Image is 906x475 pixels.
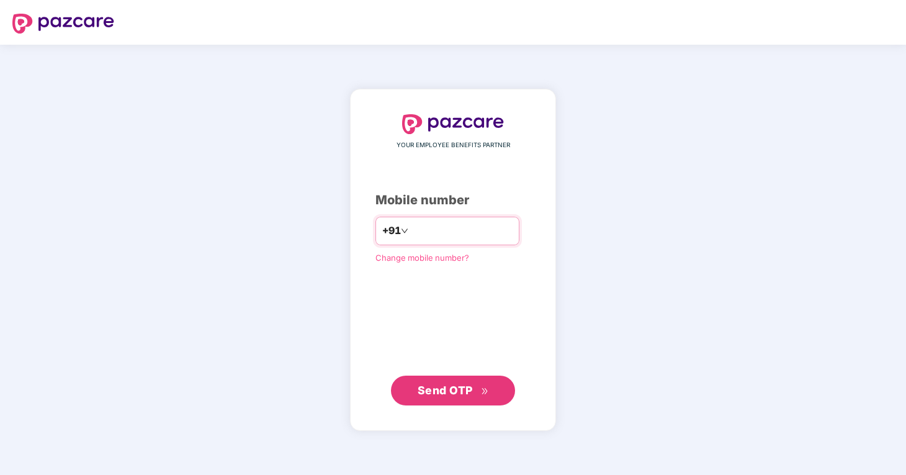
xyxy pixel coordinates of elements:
[12,14,114,34] img: logo
[481,387,489,396] span: double-right
[401,227,408,235] span: down
[382,223,401,238] span: +91
[375,191,531,210] div: Mobile number
[418,384,473,397] span: Send OTP
[375,253,469,263] a: Change mobile number?
[402,114,504,134] img: logo
[397,140,510,150] span: YOUR EMPLOYEE BENEFITS PARTNER
[391,376,515,405] button: Send OTPdouble-right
